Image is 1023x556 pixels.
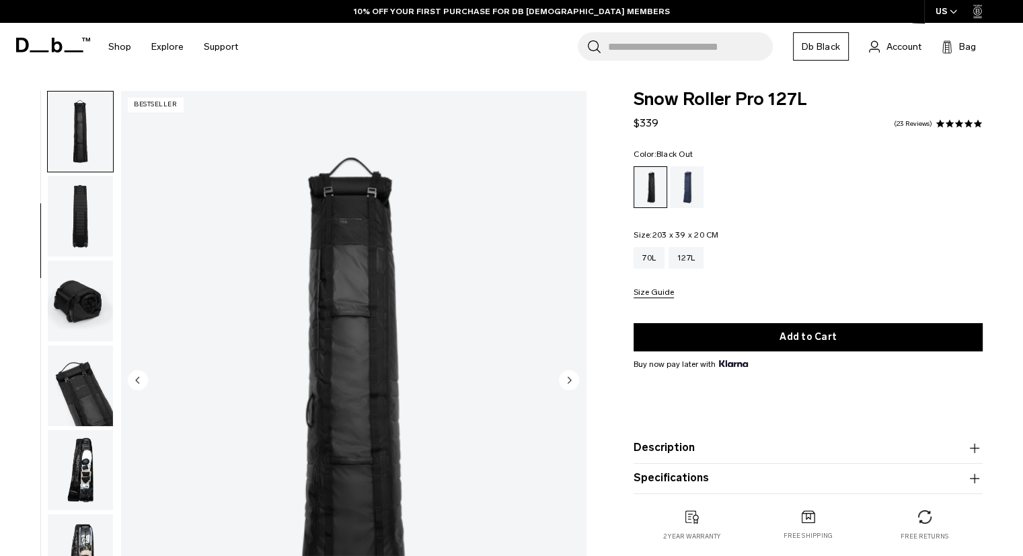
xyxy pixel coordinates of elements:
[48,92,113,172] img: Snow_roller_pro_black_out_new_db9.png
[151,23,184,71] a: Explore
[869,38,921,55] a: Account
[886,40,921,54] span: Account
[354,5,670,18] a: 10% OFF YOUR FIRST PURCHASE FOR DB [DEMOGRAPHIC_DATA] MEMBERS
[634,247,665,269] a: 70L
[894,120,932,127] a: 23 reviews
[634,231,718,239] legend: Size:
[634,323,983,351] button: Add to Cart
[652,230,718,240] span: 203 x 39 x 20 CM
[47,260,114,342] button: Snow_roller_pro_black_out_new_db7.png
[959,40,976,54] span: Bag
[784,531,833,541] p: Free shipping
[128,98,183,112] p: Bestseller
[634,166,667,208] a: Black Out
[901,532,948,541] p: Free returns
[670,166,704,208] a: Blue Hour
[48,260,113,341] img: Snow_roller_pro_black_out_new_db7.png
[108,23,131,71] a: Shop
[634,150,693,158] legend: Color:
[634,116,658,129] span: $339
[47,91,114,173] button: Snow_roller_pro_black_out_new_db9.png
[656,149,693,159] span: Black Out
[559,370,579,392] button: Next slide
[47,175,114,257] button: Snow_roller_pro_black_out_new_db8.png
[98,23,248,71] nav: Main Navigation
[48,345,113,426] img: Snow_roller_pro_black_out_new_db3.png
[47,429,114,512] button: Snow_roller_pro_black_out_new_db5.png
[48,430,113,511] img: Snow_roller_pro_black_out_new_db5.png
[47,345,114,427] button: Snow_roller_pro_black_out_new_db3.png
[669,247,704,269] a: 127L
[634,358,748,370] span: Buy now pay later with
[634,471,983,487] button: Specifications
[634,91,983,108] span: Snow Roller Pro 127L
[942,38,976,55] button: Bag
[793,32,849,61] a: Db Black
[663,532,721,541] p: 2 year warranty
[48,176,113,256] img: Snow_roller_pro_black_out_new_db8.png
[128,370,148,392] button: Previous slide
[204,23,238,71] a: Support
[719,360,748,367] img: {"height" => 20, "alt" => "Klarna"}
[634,288,674,298] button: Size Guide
[634,440,983,456] button: Description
